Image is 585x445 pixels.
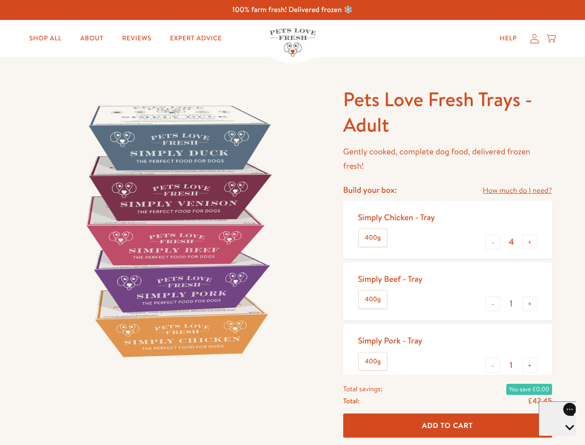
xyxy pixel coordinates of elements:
[343,87,552,137] h1: Pets Love Fresh Trays - Adult
[522,235,537,249] button: +
[358,335,422,346] div: Simply Pork - Tray
[22,29,69,48] a: Shop All
[358,212,435,222] div: Simply Chicken - Tray
[343,395,359,407] span: Total:
[422,420,473,430] span: Add To Cart
[270,28,316,57] img: Pets Love Fresh
[33,87,321,375] img: Pets Love Fresh Trays - Adult
[343,145,552,173] p: Gently cooked, complete dog food, delivered frozen fresh!
[485,235,500,249] button: -
[485,296,500,311] button: -
[539,401,576,436] iframe: Gorgias live chat messenger
[73,29,111,48] a: About
[359,291,387,308] label: 400g
[528,396,552,406] span: £42.45
[163,29,229,48] a: Expert Advice
[343,383,383,395] span: Total savings:
[492,29,524,48] a: Help
[485,358,500,373] button: -
[359,229,387,247] label: 400g
[343,184,397,195] h4: Build your box:
[359,353,387,370] label: 400g
[506,384,552,395] span: You save £0.00
[522,296,537,311] button: +
[343,413,552,438] button: Add To Cart
[114,29,158,48] a: Reviews
[522,358,537,373] button: +
[483,184,552,197] a: How much do I need?
[358,273,422,284] div: Simply Beef - Tray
